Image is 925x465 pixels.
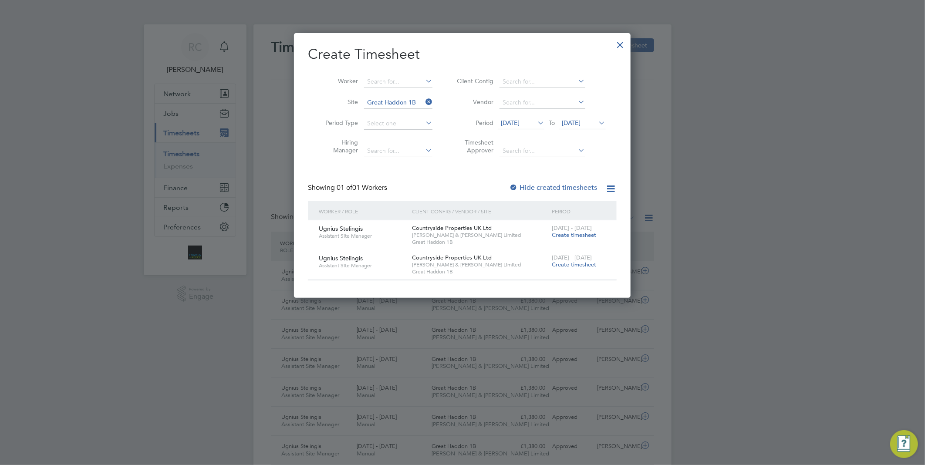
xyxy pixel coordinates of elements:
[337,183,387,192] span: 01 Workers
[364,76,432,88] input: Search for...
[890,430,918,458] button: Engage Resource Center
[412,239,547,246] span: Great Haddon 1B
[319,98,358,106] label: Site
[500,97,585,109] input: Search for...
[500,76,585,88] input: Search for...
[337,183,352,192] span: 01 of
[454,77,493,85] label: Client Config
[546,117,557,128] span: To
[319,262,405,269] span: Assistant Site Manager
[454,119,493,127] label: Period
[550,201,608,221] div: Period
[308,183,389,192] div: Showing
[500,145,585,157] input: Search for...
[412,232,547,239] span: [PERSON_NAME] & [PERSON_NAME] Limited
[319,138,358,154] label: Hiring Manager
[364,145,432,157] input: Search for...
[552,261,596,268] span: Create timesheet
[412,254,492,261] span: Countryside Properties UK Ltd
[319,225,363,232] span: Ugnius Stelingis
[412,224,492,232] span: Countryside Properties UK Ltd
[412,268,547,275] span: Great Haddon 1B
[412,261,547,268] span: [PERSON_NAME] & [PERSON_NAME] Limited
[552,254,592,261] span: [DATE] - [DATE]
[317,201,410,221] div: Worker / Role
[319,119,358,127] label: Period Type
[454,138,493,154] label: Timesheet Approver
[410,201,550,221] div: Client Config / Vendor / Site
[501,119,520,127] span: [DATE]
[319,254,363,262] span: Ugnius Stelingis
[454,98,493,106] label: Vendor
[308,45,617,64] h2: Create Timesheet
[509,183,598,192] label: Hide created timesheets
[364,118,432,130] input: Select one
[552,224,592,232] span: [DATE] - [DATE]
[562,119,581,127] span: [DATE]
[552,231,596,239] span: Create timesheet
[364,97,432,109] input: Search for...
[319,77,358,85] label: Worker
[319,232,405,239] span: Assistant Site Manager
